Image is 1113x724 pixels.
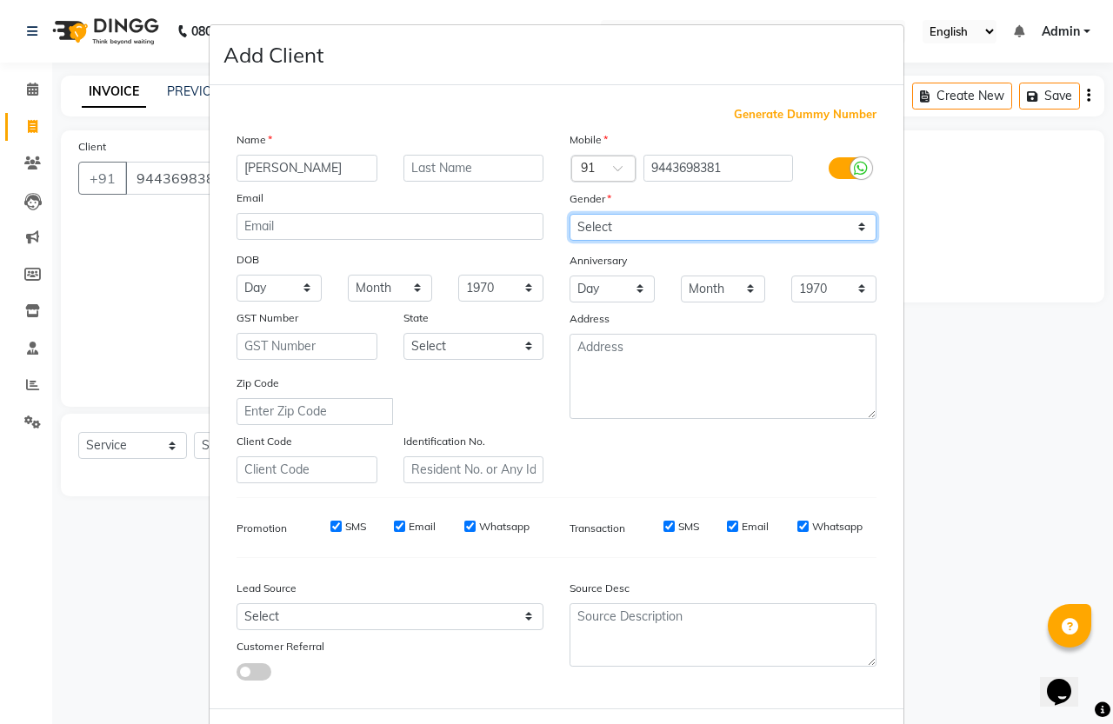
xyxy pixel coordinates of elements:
[570,132,608,148] label: Mobile
[237,521,287,536] label: Promotion
[403,434,485,449] label: Identification No.
[570,191,611,207] label: Gender
[237,132,272,148] label: Name
[237,398,393,425] input: Enter Zip Code
[237,213,543,240] input: Email
[223,39,323,70] h4: Add Client
[237,155,377,182] input: First Name
[403,456,544,483] input: Resident No. or Any Id
[237,375,279,391] label: Zip Code
[570,253,627,269] label: Anniversary
[479,519,530,535] label: Whatsapp
[570,581,630,596] label: Source Desc
[237,581,297,596] label: Lead Source
[403,155,544,182] input: Last Name
[409,519,436,535] label: Email
[237,639,324,654] label: Customer Referral
[403,310,429,326] label: State
[237,190,263,206] label: Email
[570,521,625,536] label: Transaction
[237,310,298,326] label: GST Number
[742,519,769,535] label: Email
[570,311,610,327] label: Address
[237,252,259,268] label: DOB
[643,155,794,182] input: Mobile
[345,519,366,535] label: SMS
[1040,654,1096,707] iframe: chat widget
[237,434,292,449] label: Client Code
[678,519,699,535] label: SMS
[237,456,377,483] input: Client Code
[734,106,876,123] span: Generate Dummy Number
[812,519,863,535] label: Whatsapp
[237,333,377,360] input: GST Number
